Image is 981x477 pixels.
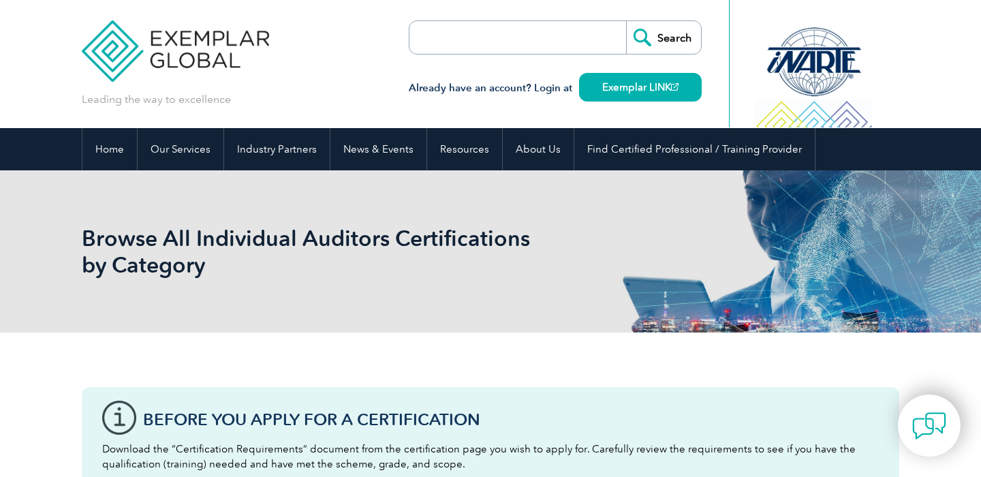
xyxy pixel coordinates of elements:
h3: Already have an account? Login at [409,80,702,97]
img: open_square.png [671,83,679,91]
a: Find Certified Professional / Training Provider [574,128,815,170]
p: Download the “Certification Requirements” document from the certification page you wish to apply ... [102,442,879,472]
a: Industry Partners [224,128,330,170]
a: Home [82,128,137,170]
a: About Us [503,128,574,170]
a: Resources [427,128,502,170]
h1: Browse All Individual Auditors Certifications by Category [82,225,605,278]
a: Our Services [138,128,223,170]
img: contact-chat.png [912,409,946,443]
a: Exemplar LINK [579,73,702,102]
input: Search [626,21,701,54]
p: Leading the way to excellence [82,92,231,107]
h3: Before You Apply For a Certification [143,411,879,428]
a: News & Events [330,128,426,170]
